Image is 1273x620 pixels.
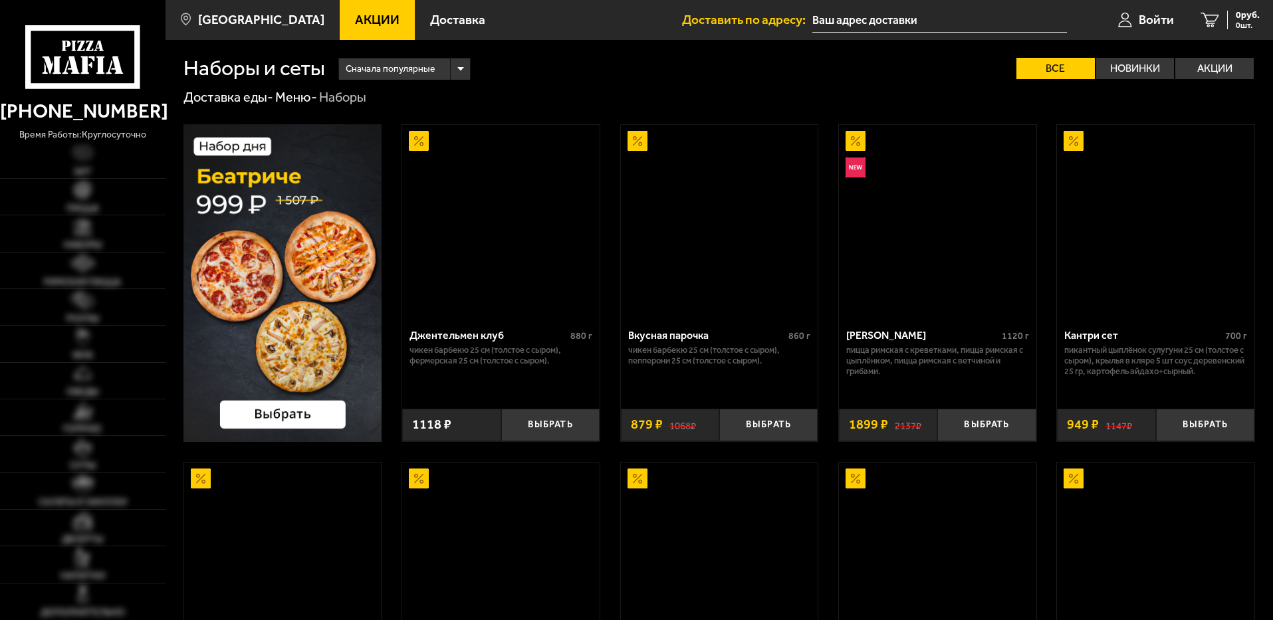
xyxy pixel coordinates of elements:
span: Хит [74,167,92,177]
div: Вкусная парочка [628,329,786,342]
span: Римская пицца [44,278,121,287]
span: 949 ₽ [1067,418,1099,431]
button: Выбрать [937,409,1036,441]
span: 1118 ₽ [412,418,451,431]
button: Выбрать [719,409,818,441]
span: Супы [70,461,96,470]
a: АкционныйВкусная парочка [621,125,818,319]
span: 880 г [570,330,592,342]
img: Акционный [1064,131,1084,151]
span: 700 г [1225,330,1247,342]
span: 1899 ₽ [849,418,888,431]
span: 860 г [788,330,810,342]
img: Акционный [846,131,866,151]
span: 0 шт. [1236,21,1260,29]
span: Салаты и закуски [39,498,127,507]
a: Меню- [275,89,317,105]
span: Акции [355,13,400,26]
p: Чикен Барбекю 25 см (толстое с сыром), Фермерская 25 см (толстое с сыром). [409,345,592,366]
span: Десерты [62,535,103,544]
span: Пицца [66,204,99,213]
span: Горячее [63,425,102,434]
div: Джентельмен клуб [409,329,567,342]
label: Новинки [1096,58,1175,79]
button: Выбрать [501,409,600,441]
div: Наборы [319,89,366,106]
button: Выбрать [1156,409,1254,441]
span: Роллы [66,314,99,324]
p: Пицца Римская с креветками, Пицца Римская с цыплёнком, Пицца Римская с ветчиной и грибами. [846,345,1029,377]
span: Доставить по адресу: [682,13,812,26]
img: Акционный [846,468,866,488]
span: 0 руб. [1236,11,1260,20]
img: Акционный [409,468,429,488]
a: АкционныйНовинкаМама Миа [839,125,1036,319]
p: Пикантный цыплёнок сулугуни 25 см (толстое с сыром), крылья в кляре 5 шт соус деревенский 25 гр, ... [1064,345,1247,377]
label: Все [1016,58,1095,79]
s: 1068 ₽ [669,418,696,431]
h1: Наборы и сеты [183,58,325,79]
a: АкционныйДжентельмен клуб [402,125,600,319]
img: Акционный [409,131,429,151]
img: Акционный [628,468,647,488]
span: Наборы [64,241,102,250]
span: 1120 г [1002,330,1029,342]
div: [PERSON_NAME] [846,329,998,342]
input: Ваш адрес доставки [812,8,1067,33]
span: [GEOGRAPHIC_DATA] [198,13,324,26]
span: Обеды [66,387,98,397]
s: 2137 ₽ [895,418,921,431]
span: Войти [1139,13,1174,26]
img: Акционный [1064,468,1084,488]
p: Чикен Барбекю 25 см (толстое с сыром), Пепперони 25 см (толстое с сыром). [628,345,811,366]
span: Дополнительно [41,608,125,617]
a: Доставка еды- [183,89,273,105]
span: WOK [72,351,93,360]
label: Акции [1175,58,1254,79]
span: Сначала популярные [346,56,435,82]
s: 1147 ₽ [1105,418,1132,431]
span: Доставка [430,13,485,26]
span: 879 ₽ [631,418,663,431]
img: Новинка [846,157,866,177]
img: Акционный [628,131,647,151]
div: Кантри сет [1064,329,1222,342]
a: АкционныйКантри сет [1057,125,1254,319]
img: Акционный [191,468,211,488]
span: Напитки [60,571,105,581]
